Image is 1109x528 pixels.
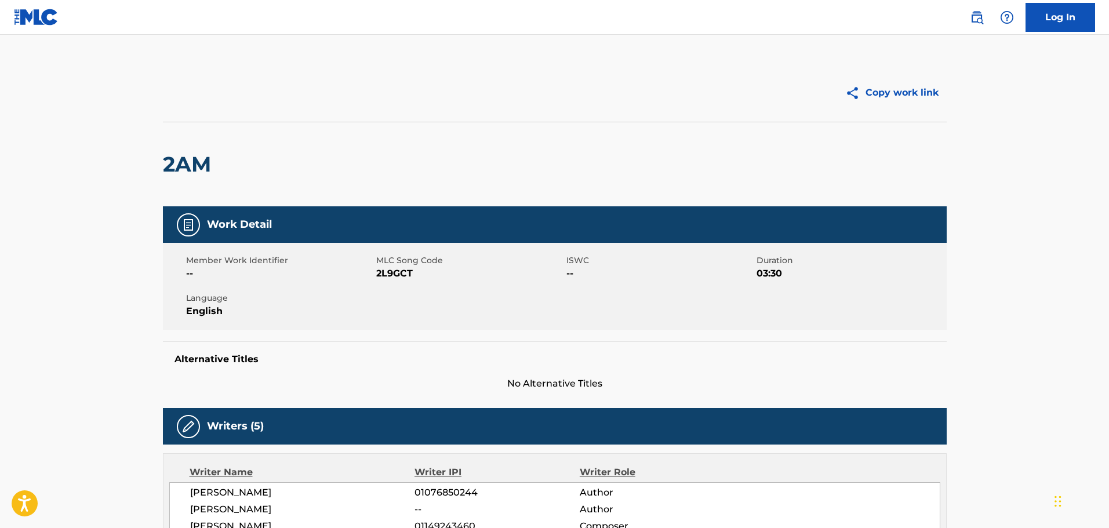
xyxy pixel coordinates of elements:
[181,218,195,232] img: Work Detail
[190,465,415,479] div: Writer Name
[186,304,373,318] span: English
[190,502,415,516] span: [PERSON_NAME]
[207,420,264,433] h5: Writers (5)
[414,502,579,516] span: --
[1055,484,1061,519] div: Drag
[580,486,730,500] span: Author
[837,78,947,107] button: Copy work link
[174,354,935,365] h5: Alternative Titles
[376,267,563,281] span: 2L9GCT
[207,218,272,231] h5: Work Detail
[580,465,730,479] div: Writer Role
[163,377,947,391] span: No Alternative Titles
[970,10,984,24] img: search
[1000,10,1014,24] img: help
[186,292,373,304] span: Language
[1026,3,1095,32] a: Log In
[414,486,579,500] span: 01076850244
[14,9,59,26] img: MLC Logo
[757,267,944,281] span: 03:30
[181,420,195,434] img: Writers
[580,502,730,516] span: Author
[995,6,1019,29] div: Help
[965,6,988,29] a: Public Search
[1051,472,1109,528] iframe: Chat Widget
[190,486,415,500] span: [PERSON_NAME]
[414,465,580,479] div: Writer IPI
[186,254,373,267] span: Member Work Identifier
[186,267,373,281] span: --
[163,151,217,177] h2: 2AM
[757,254,944,267] span: Duration
[376,254,563,267] span: MLC Song Code
[566,254,754,267] span: ISWC
[845,86,866,100] img: Copy work link
[566,267,754,281] span: --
